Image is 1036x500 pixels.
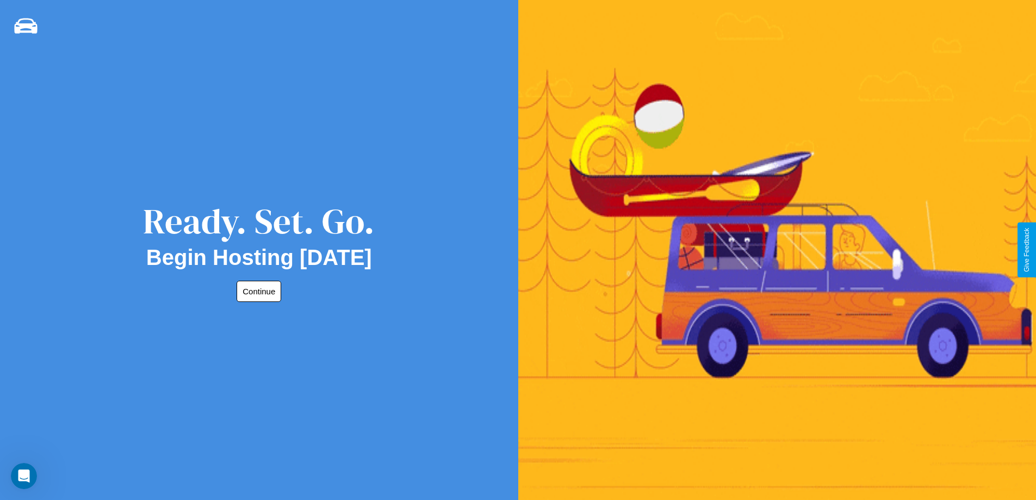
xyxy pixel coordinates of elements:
div: Ready. Set. Go. [143,197,375,245]
iframe: Intercom live chat [11,463,37,489]
div: Give Feedback [1023,228,1031,272]
h2: Begin Hosting [DATE] [146,245,372,270]
button: Continue [237,281,281,302]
